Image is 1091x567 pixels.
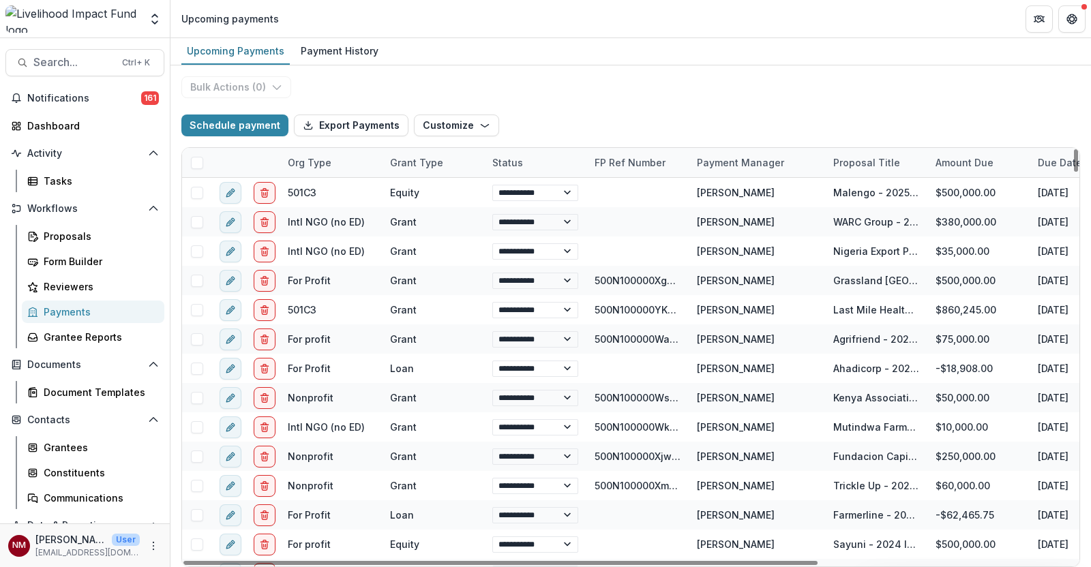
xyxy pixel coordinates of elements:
a: Proposals [22,225,164,247]
div: For Profit [288,273,331,288]
div: Amount Due [927,155,1002,170]
div: Sayuni - 2024 Investment [833,537,919,551]
div: Loan [390,361,414,376]
div: $380,000.00 [927,207,1030,236]
button: delete [254,504,275,526]
a: Document Templates [22,381,164,403]
div: -$62,465.75 [927,500,1030,530]
button: delete [254,241,275,262]
div: Malengo - 2025 Investment [833,185,919,200]
div: Intl NGO (no ED) [288,244,365,258]
div: Grantee Reports [44,330,153,344]
div: Grant Type [382,148,484,177]
button: Open Data & Reporting [5,515,164,536]
div: 500N100000XmSjpIAF [595,478,681,493]
button: Export Payments [294,114,408,136]
span: Workflows [27,203,143,215]
div: Status [484,155,531,170]
div: FP Ref Number [586,148,689,177]
div: [PERSON_NAME] [697,478,775,493]
button: Get Help [1058,5,1086,33]
a: Upcoming Payments [181,38,290,65]
div: Grant [390,303,417,317]
div: Intl NGO (no ED) [288,215,365,229]
a: Communications [22,487,164,509]
button: edit [220,475,241,497]
div: Org type [280,148,382,177]
div: Loan [390,508,414,522]
div: [PERSON_NAME] [697,390,775,405]
div: Constituents [44,465,153,480]
div: Grant [390,244,417,258]
div: Amount Due [927,148,1030,177]
div: FP Ref Number [586,155,674,170]
button: Customize [414,114,499,136]
button: delete [254,182,275,204]
button: delete [254,387,275,409]
button: edit [220,416,241,438]
div: For Profit [288,508,331,522]
div: Payment Manager [689,155,792,170]
div: 500N100000WsoocIAB [595,390,681,405]
div: Status [484,148,586,177]
div: $50,000.00 [927,383,1030,412]
div: Payments [44,305,153,319]
div: Nigeria Export Promotion Council - 2025 GTKY [833,244,919,258]
div: Grant Type [382,155,451,170]
div: Document Templates [44,385,153,399]
div: Upcoming payments [181,12,279,26]
button: edit [220,241,241,262]
span: Search... [33,56,114,69]
a: Payments [22,301,164,323]
div: 500N100000XjwG9IAJ [595,449,681,463]
div: Reviewers [44,279,153,294]
button: delete [254,211,275,233]
div: 500N100000YK6H2IAL [595,303,681,317]
a: Grantees [22,436,164,459]
p: [EMAIL_ADDRESS][DOMAIN_NAME] [35,547,140,559]
div: Equity [390,537,419,551]
div: [PERSON_NAME] [697,332,775,346]
div: Dashboard [27,119,153,133]
div: [PERSON_NAME] [697,215,775,229]
button: delete [254,299,275,321]
div: Ahadicorp - 2024 Loan [833,361,919,376]
div: $500,000.00 [927,530,1030,559]
div: Proposal Title [825,148,927,177]
span: Notifications [27,93,141,104]
a: Payment History [295,38,384,65]
div: Org type [280,155,340,170]
img: Livelihood Impact Fund logo [5,5,140,33]
button: Bulk Actions (0) [181,76,291,98]
button: edit [220,270,241,292]
div: WARC Group - 2025 Investment [833,215,919,229]
div: Grant [390,273,417,288]
div: -$18,908.00 [927,354,1030,383]
div: $860,245.00 [927,295,1030,324]
div: For profit [288,332,331,346]
a: Dashboard [5,114,164,137]
button: edit [220,358,241,380]
div: Grant [390,449,417,463]
button: Partners [1026,5,1053,33]
div: Grantees [44,440,153,455]
div: Equity [390,185,419,200]
div: Mutindwa Farmers Cooperative - 2025 - Goodbye [PERSON_NAME] [833,420,919,434]
div: Form Builder [44,254,153,269]
div: Ctrl + K [119,55,153,70]
div: Grant [390,420,417,434]
nav: breadcrumb [176,9,284,29]
button: edit [220,504,241,526]
div: Nonprofit [288,449,333,463]
button: edit [220,328,241,350]
div: [PERSON_NAME] [697,273,775,288]
div: $75,000.00 [927,324,1030,354]
button: delete [254,534,275,555]
div: 500N100000XgsFYIAZ [595,273,681,288]
div: For profit [288,537,331,551]
button: edit [220,534,241,555]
